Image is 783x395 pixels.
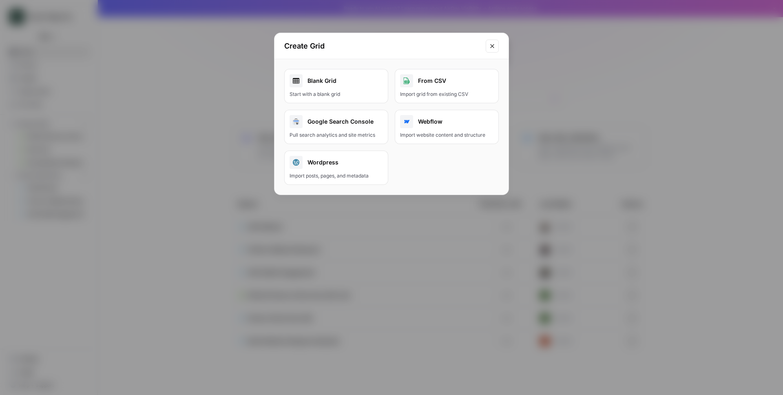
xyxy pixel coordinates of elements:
[395,110,499,144] button: WebflowImport website content and structure
[400,91,493,98] div: Import grid from existing CSV
[400,74,493,87] div: From CSV
[290,74,383,87] div: Blank Grid
[284,40,481,52] h2: Create Grid
[284,151,388,185] button: WordpressImport posts, pages, and metadata
[290,131,383,139] div: Pull search analytics and site metrics
[284,110,388,144] button: Google Search ConsolePull search analytics and site metrics
[486,40,499,53] button: Close modal
[290,115,383,128] div: Google Search Console
[290,172,383,180] div: Import posts, pages, and metadata
[290,91,383,98] div: Start with a blank grid
[400,115,493,128] div: Webflow
[395,69,499,103] button: From CSVImport grid from existing CSV
[400,131,493,139] div: Import website content and structure
[290,156,383,169] div: Wordpress
[284,69,388,103] a: Blank GridStart with a blank grid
